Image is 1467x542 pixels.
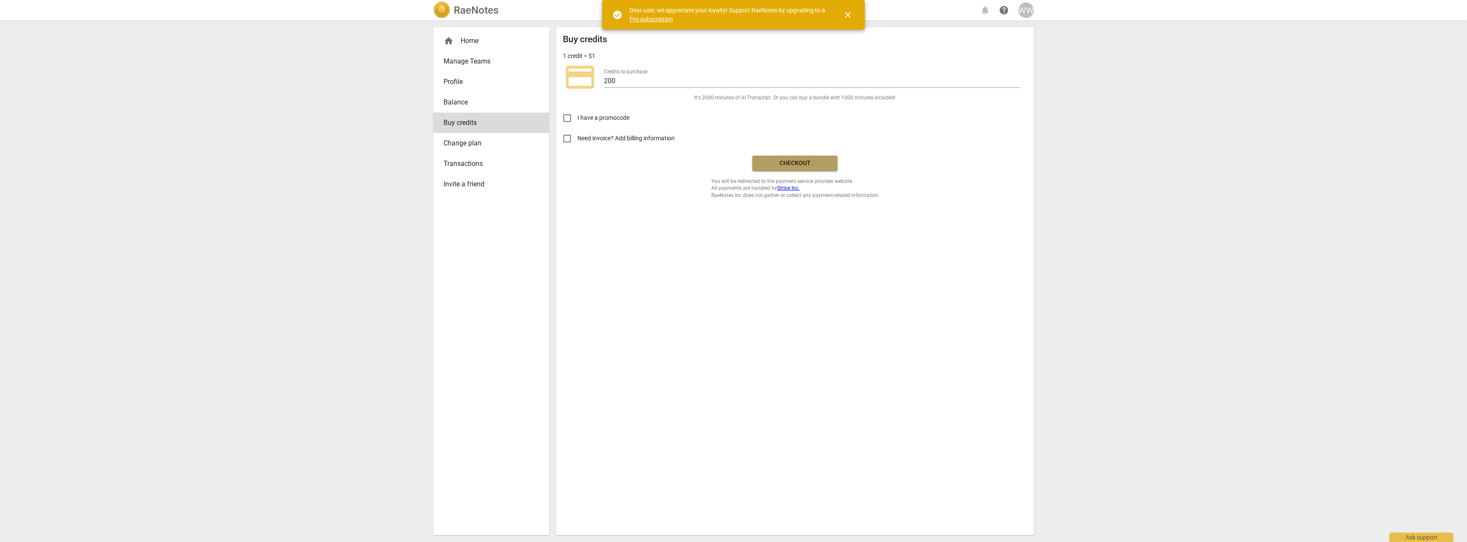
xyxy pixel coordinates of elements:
div: Dear user, we appreciate your loyalty! Support RaeNotes by upgrading to a [629,6,827,23]
a: Transactions [433,154,549,174]
img: Logo [433,2,450,19]
a: Change plan [433,133,549,154]
span: Manage Teams [444,56,532,67]
a: LogoRaeNotes [433,2,499,19]
p: 1 credit = $1 [563,52,595,61]
a: Stripe Inc. [777,185,800,191]
span: check_circle [612,10,623,20]
span: You will be redirected to the payment service provider website. All payments are handled by RaeNo... [711,178,878,199]
span: Invite a friend [444,179,532,189]
span: Buy credits [444,118,532,128]
a: Invite a friend [433,174,549,194]
a: Buy credits [433,113,549,133]
span: Change plan [444,138,532,148]
div: Ask support [1389,533,1453,542]
h2: Buy credits [563,34,607,45]
span: Need invoice? Add billing information [577,134,676,143]
button: Close [838,5,858,25]
a: Help [996,3,1012,18]
a: Balance [433,92,549,113]
button: Checkout [752,156,838,171]
span: Checkout [759,159,831,168]
button: WW [1018,3,1034,18]
span: Transactions [444,159,532,169]
span: Profile [444,77,532,87]
a: Pro subscription [629,16,673,23]
span: Balance [444,97,532,107]
span: It's 2000 minutes of AI Transcript . Or you can buy a bundle with 1000 minutes included! [694,94,896,101]
span: credit_card [563,60,597,94]
label: Credits to purchase [604,69,647,74]
h2: RaeNotes [454,4,499,16]
span: close [843,10,853,20]
span: home [444,36,454,46]
a: Profile [433,72,549,92]
span: I have a promocode [577,113,629,122]
div: Home [444,36,532,46]
span: help [999,5,1009,15]
a: Manage Teams [433,51,549,72]
div: Home [433,31,549,51]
